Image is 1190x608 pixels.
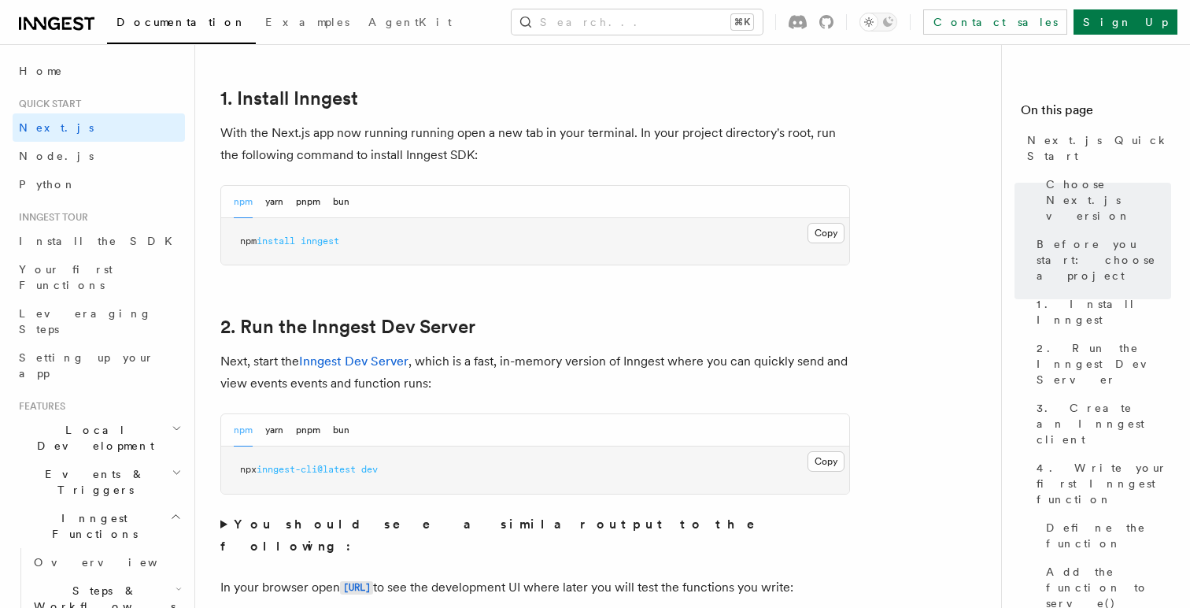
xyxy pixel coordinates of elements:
a: Next.js [13,113,185,142]
button: bun [333,186,349,218]
a: Inngest Dev Server [299,354,408,369]
span: Overview [34,556,196,569]
span: Install the SDK [19,235,182,247]
p: Next, start the , which is a fast, in-memory version of Inngest where you can quickly send and vi... [220,350,850,395]
button: npm [234,186,253,218]
a: Setting up your app [13,343,185,387]
a: Sign Up [1074,9,1177,35]
span: Next.js Quick Start [1027,132,1171,164]
p: With the Next.js app now running running open a new tab in your terminal. In your project directo... [220,122,850,166]
span: Features [13,400,65,413]
a: Define the function [1040,513,1171,558]
button: Events & Triggers [13,460,185,504]
a: Contact sales [923,9,1067,35]
a: Python [13,170,185,198]
span: inngest [301,235,339,247]
button: pnpm [296,186,320,218]
span: Home [19,63,63,79]
span: npx [240,464,257,475]
button: yarn [265,186,283,218]
kbd: ⌘K [731,14,753,30]
a: Node.js [13,142,185,170]
strong: You should see a similar output to the following: [220,517,777,554]
span: 3. Create an Inngest client [1037,400,1171,447]
span: Events & Triggers [13,466,172,498]
span: 1. Install Inngest [1037,296,1171,328]
button: Copy [807,223,844,243]
span: Next.js [19,121,94,134]
span: Inngest Functions [13,510,170,542]
span: 4. Write your first Inngest function [1037,460,1171,507]
a: 4. Write your first Inngest function [1030,454,1171,513]
a: Choose Next.js version [1040,170,1171,230]
button: npm [234,414,253,447]
a: Before you start: choose a project [1030,230,1171,290]
a: 2. Run the Inngest Dev Server [220,316,475,338]
a: AgentKit [359,5,461,43]
a: Next.js Quick Start [1021,126,1171,170]
button: Toggle dark mode [859,13,897,32]
span: Define the function [1046,520,1171,551]
span: 2. Run the Inngest Dev Server [1037,340,1171,387]
h4: On this page [1021,101,1171,126]
span: Leveraging Steps [19,307,152,336]
span: Your first Functions [19,263,113,291]
a: Install the SDK [13,227,185,255]
button: bun [333,414,349,447]
span: Inngest tour [13,211,88,224]
code: [URL] [340,581,373,595]
span: Examples [265,16,349,28]
button: Search...⌘K [512,9,763,35]
span: Quick start [13,98,81,110]
a: Documentation [107,5,256,44]
span: Local Development [13,422,172,454]
span: npm [240,235,257,247]
button: Local Development [13,416,185,460]
span: Choose Next.js version [1046,176,1171,224]
span: inngest-cli@latest [257,464,356,475]
button: yarn [265,414,283,447]
span: Python [19,178,76,191]
a: 2. Run the Inngest Dev Server [1030,334,1171,394]
button: pnpm [296,414,320,447]
span: Before you start: choose a project [1037,236,1171,284]
span: install [257,235,295,247]
button: Inngest Functions [13,504,185,548]
a: Examples [256,5,359,43]
a: 3. Create an Inngest client [1030,394,1171,454]
a: [URL] [340,580,373,595]
span: Node.js [19,150,94,162]
a: Overview [28,548,185,576]
span: AgentKit [368,16,452,28]
a: Your first Functions [13,255,185,299]
a: 1. Install Inngest [220,87,358,109]
p: In your browser open to see the development UI where later you will test the functions you write: [220,576,850,599]
a: Leveraging Steps [13,299,185,343]
a: Home [13,57,185,85]
span: dev [361,464,378,475]
span: Documentation [116,16,246,28]
summary: You should see a similar output to the following: [220,513,850,558]
button: Copy [807,451,844,472]
a: 1. Install Inngest [1030,290,1171,334]
span: Setting up your app [19,351,154,380]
